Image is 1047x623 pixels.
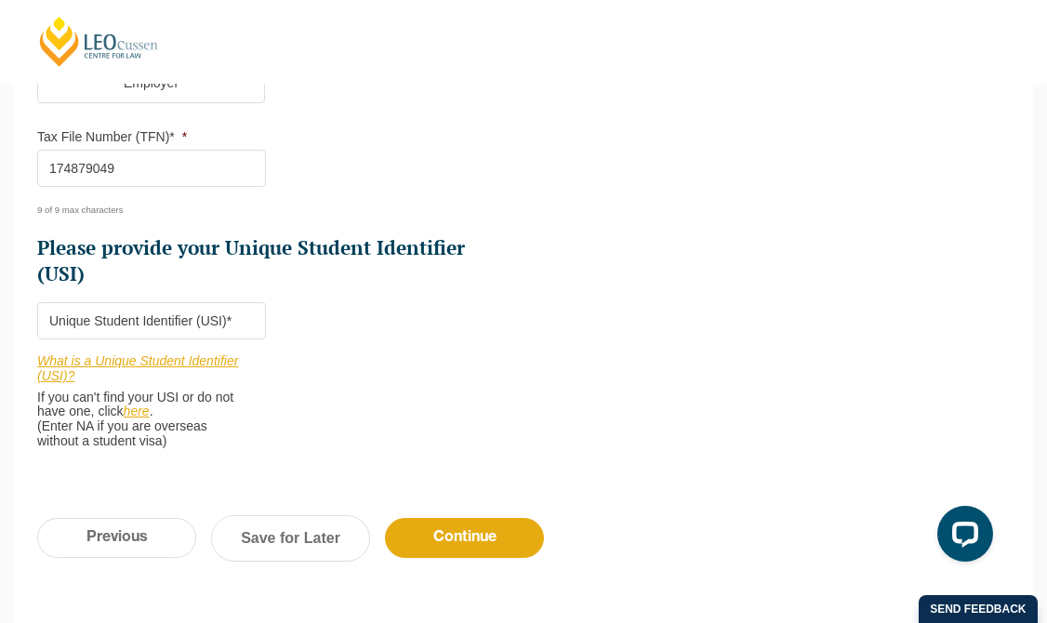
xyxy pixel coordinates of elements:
[37,129,187,144] label: Tax File Number (TFN)*
[37,418,207,448] span: (Enter NA if you are overseas without a student visa)
[124,404,150,418] a: here
[211,515,370,562] a: Save for Later
[37,150,266,187] input: Tax File Number (TFN)*
[385,518,544,558] input: Continue
[37,235,509,287] h2: Please provide your Unique Student Identifier (USI)
[37,518,196,558] input: Previous
[37,302,266,339] input: Unique Student Identifier (USI)*
[37,353,238,383] a: What is a Unique Student Identifier (USI)?
[922,498,1001,577] iframe: LiveChat chat widget
[37,15,161,68] a: [PERSON_NAME] Centre for Law
[37,64,265,103] label: Employer
[37,191,247,216] div: 9 of 9 max characters
[37,384,251,420] span: If you can't find your USI or do not have one, click .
